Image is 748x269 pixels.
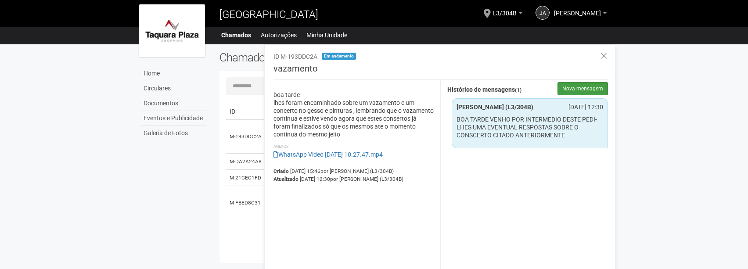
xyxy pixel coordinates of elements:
[261,29,297,41] a: Autorizações
[273,64,608,80] h3: vazamento
[320,168,394,174] span: por [PERSON_NAME] (L3/304B)
[493,1,517,17] span: L3/304B
[273,143,434,151] li: Anexos
[141,81,206,96] a: Circulares
[273,176,298,182] strong: Atualizado
[141,111,206,126] a: Eventos e Publicidade
[141,126,206,140] a: Galeria de Fotos
[493,11,522,18] a: L3/304B
[554,1,601,17] span: jose alves de souza
[290,168,394,174] span: [DATE] 15:46
[273,53,317,60] span: ID M-193DDC2A
[226,154,266,170] td: M-DA2A24A8
[226,170,266,186] td: M-21CEC1FD
[273,91,434,138] p: boa tarde lhes foram encaminhado sobre um vazamento e um concerto no gesso e pinturas , lembrando...
[536,6,550,20] a: ja
[457,104,533,111] strong: [PERSON_NAME] (L3/304B)
[141,66,206,81] a: Home
[300,176,403,182] span: [DATE] 12:30
[219,51,374,64] h2: Chamados
[273,151,383,158] a: WhatsApp Video [DATE] 10.27.47.mp4
[515,87,521,93] span: (1)
[457,115,603,139] p: BOA TARDE VENHO POR INTERMEDIO DESTE PEDI-LHES UMA EVENTUAL RESPOSTAS SOBRE O CONSCERTO CITADO AN...
[557,103,610,111] div: [DATE] 12:30
[447,86,521,93] strong: Histórico de mensagens
[141,96,206,111] a: Documentos
[330,176,403,182] span: por [PERSON_NAME] (L3/304B)
[557,82,608,95] button: Nova mensagem
[221,29,251,41] a: Chamados
[322,53,356,60] span: Em andamento
[554,11,607,18] a: [PERSON_NAME]
[226,104,266,120] td: ID
[219,8,318,21] span: [GEOGRAPHIC_DATA]
[273,168,289,174] strong: Criado
[139,4,205,57] img: logo.jpg
[306,29,347,41] a: Minha Unidade
[226,120,266,154] td: M-193DDC2A
[226,186,266,220] td: M-FBED8C31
